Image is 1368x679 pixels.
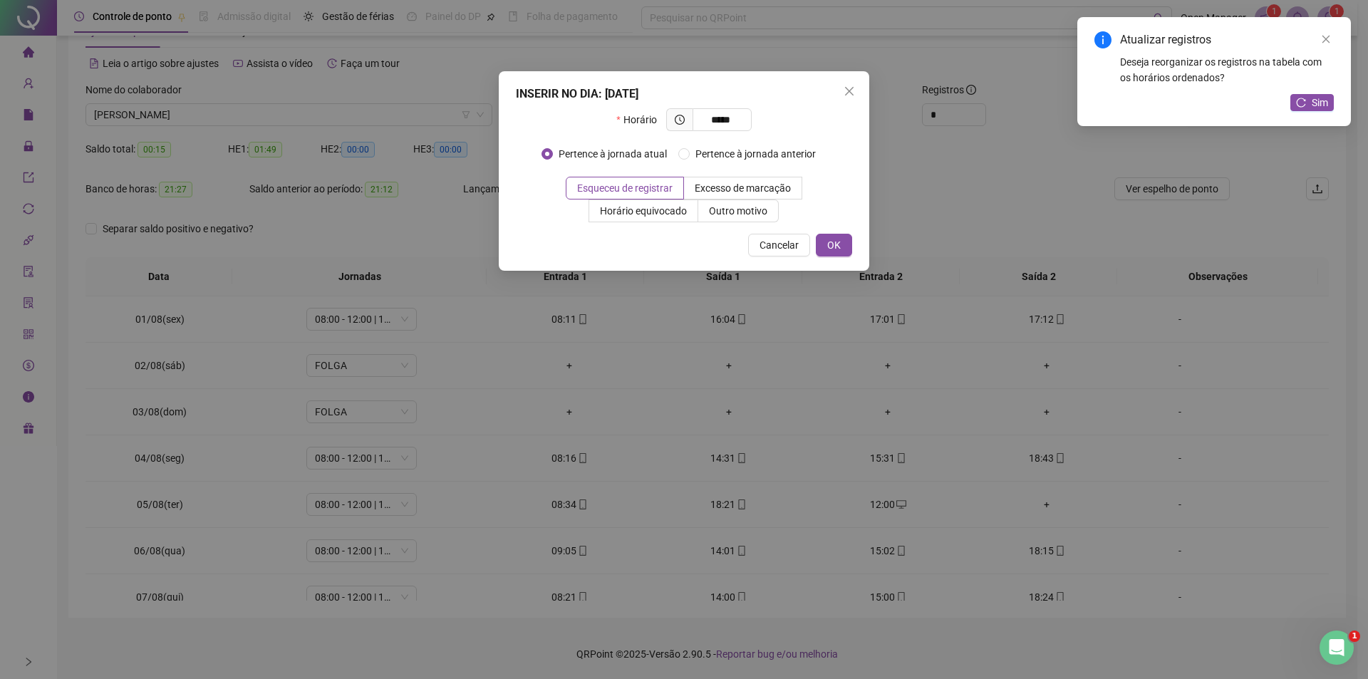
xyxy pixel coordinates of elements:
[760,237,799,253] span: Cancelar
[695,182,791,194] span: Excesso de marcação
[827,237,841,253] span: OK
[553,146,673,162] span: Pertence à jornada atual
[1321,34,1331,44] span: close
[709,205,767,217] span: Outro motivo
[1349,631,1360,642] span: 1
[838,80,861,103] button: Close
[1120,31,1334,48] div: Atualizar registros
[1312,95,1328,110] span: Sim
[690,146,822,162] span: Pertence à jornada anterior
[1290,94,1334,111] button: Sim
[748,234,810,256] button: Cancelar
[1296,98,1306,108] span: reload
[816,234,852,256] button: OK
[616,108,665,131] label: Horário
[1320,631,1354,665] iframe: Intercom live chat
[1318,31,1334,47] a: Close
[1120,54,1334,85] div: Deseja reorganizar os registros na tabela com os horários ordenados?
[516,85,852,103] div: INSERIR NO DIA : [DATE]
[1094,31,1111,48] span: info-circle
[675,115,685,125] span: clock-circle
[844,85,855,97] span: close
[600,205,687,217] span: Horário equivocado
[577,182,673,194] span: Esqueceu de registrar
